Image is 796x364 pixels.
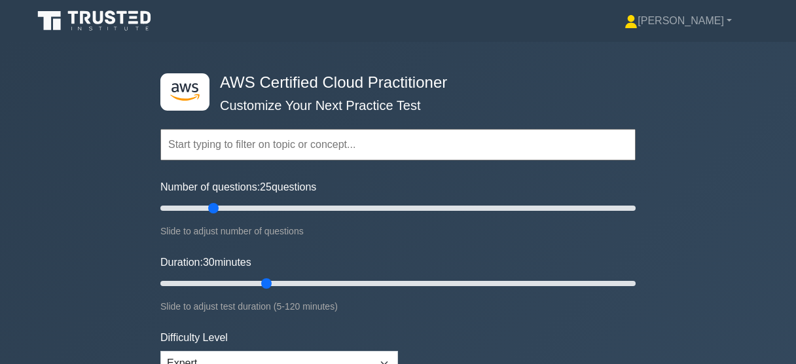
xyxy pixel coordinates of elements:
span: 25 [260,181,272,192]
input: Start typing to filter on topic or concept... [160,129,636,160]
h4: AWS Certified Cloud Practitioner [215,73,571,92]
label: Difficulty Level [160,330,228,346]
span: 30 [203,257,215,268]
div: Slide to adjust test duration (5-120 minutes) [160,299,636,314]
label: Duration: minutes [160,255,251,270]
label: Number of questions: questions [160,179,316,195]
div: Slide to adjust number of questions [160,223,636,239]
a: [PERSON_NAME] [593,8,763,34]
